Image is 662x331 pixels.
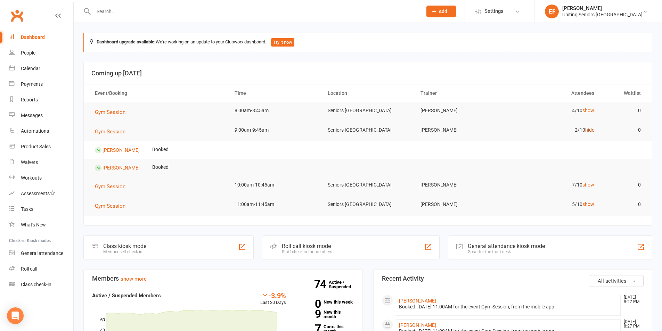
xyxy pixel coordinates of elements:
a: Reports [9,92,73,108]
a: hide [585,127,594,133]
td: 0 [600,122,647,138]
h3: Recent Activity [382,275,644,282]
a: What's New [9,217,73,233]
th: Location [321,84,415,102]
div: Great for the front desk [468,249,545,254]
a: show [582,182,594,188]
a: show [582,108,594,113]
input: Search... [91,7,417,16]
div: Workouts [21,175,42,181]
td: Seniors [GEOGRAPHIC_DATA] [321,196,415,213]
td: Seniors [GEOGRAPHIC_DATA] [321,122,415,138]
strong: 9 [296,309,321,319]
div: Messages [21,113,43,118]
td: 11:00am-11:45am [228,196,321,213]
span: All activities [598,278,627,284]
th: Time [228,84,321,102]
button: Try it now [271,38,294,47]
a: 0New this week [296,300,354,304]
a: Class kiosk mode [9,277,73,292]
strong: Active / Suspended Members [92,292,161,299]
td: 2/10 [507,122,600,138]
a: [PERSON_NAME] [103,147,140,152]
div: Reports [21,97,38,102]
span: Gym Session [95,109,125,115]
a: [PERSON_NAME] [103,165,140,170]
td: 10:00am-10:45am [228,177,321,193]
td: 9:00am-9:45am [228,122,321,138]
a: [PERSON_NAME] [399,322,436,328]
a: Workouts [9,170,73,186]
button: Gym Session [95,108,130,116]
a: People [9,45,73,61]
div: Staff check-in for members [282,249,332,254]
strong: 0 [296,299,321,309]
a: [PERSON_NAME] [399,298,436,304]
th: Event/Booking [89,84,228,102]
div: Class check-in [21,282,51,287]
td: 0 [600,102,647,119]
td: [PERSON_NAME] [414,122,507,138]
a: Automations [9,123,73,139]
td: 4/10 [507,102,600,119]
div: EF [545,5,559,18]
div: Class kiosk mode [103,243,146,249]
button: Gym Session [95,202,130,210]
time: [DATE] 8:27 PM [620,295,643,304]
td: [PERSON_NAME] [414,102,507,119]
td: [PERSON_NAME] [414,177,507,193]
span: Gym Session [95,183,125,190]
td: Seniors [GEOGRAPHIC_DATA] [321,177,415,193]
span: Gym Session [95,129,125,135]
div: Assessments [21,191,55,196]
a: Payments [9,76,73,92]
div: [PERSON_NAME] [562,5,643,11]
div: General attendance kiosk mode [468,243,545,249]
div: Waivers [21,159,38,165]
strong: Dashboard upgrade available: [97,39,156,44]
th: Trainer [414,84,507,102]
div: People [21,50,35,56]
td: 0 [600,196,647,213]
a: 9New this month [296,310,354,319]
td: 0 [600,177,647,193]
div: -3.9% [260,291,286,299]
td: 5/10 [507,196,600,213]
div: Payments [21,81,43,87]
th: Waitlist [600,84,647,102]
div: General attendance [21,250,63,256]
div: Calendar [21,66,40,71]
a: General attendance kiosk mode [9,246,73,261]
div: Last 30 Days [260,291,286,306]
th: Attendees [507,84,600,102]
div: What's New [21,222,46,227]
div: Booked: [DATE] 11:00AM for the event Gym Session, from the mobile app [399,304,618,310]
div: Product Sales [21,144,51,149]
div: Roll call kiosk mode [282,243,332,249]
a: show [582,201,594,207]
h3: Members [92,275,354,282]
a: show more [121,276,147,282]
td: Booked [146,141,175,158]
td: 7/10 [507,177,600,193]
div: Uniting Seniors [GEOGRAPHIC_DATA] [562,11,643,18]
div: Open Intercom Messenger [7,307,24,324]
div: Dashboard [21,34,45,40]
span: Gym Session [95,203,125,209]
button: Gym Session [95,127,130,136]
td: Seniors [GEOGRAPHIC_DATA] [321,102,415,119]
a: Calendar [9,61,73,76]
span: Settings [484,3,504,19]
div: We're working on an update to your Clubworx dashboard. [83,33,652,52]
td: 8:00am-8:45am [228,102,321,119]
button: Add [426,6,456,17]
h3: Coming up [DATE] [91,70,644,77]
a: Waivers [9,155,73,170]
time: [DATE] 8:27 PM [620,320,643,329]
a: Messages [9,108,73,123]
a: Roll call [9,261,73,277]
button: Gym Session [95,182,130,191]
div: Tasks [21,206,33,212]
button: All activities [590,275,644,287]
a: Product Sales [9,139,73,155]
